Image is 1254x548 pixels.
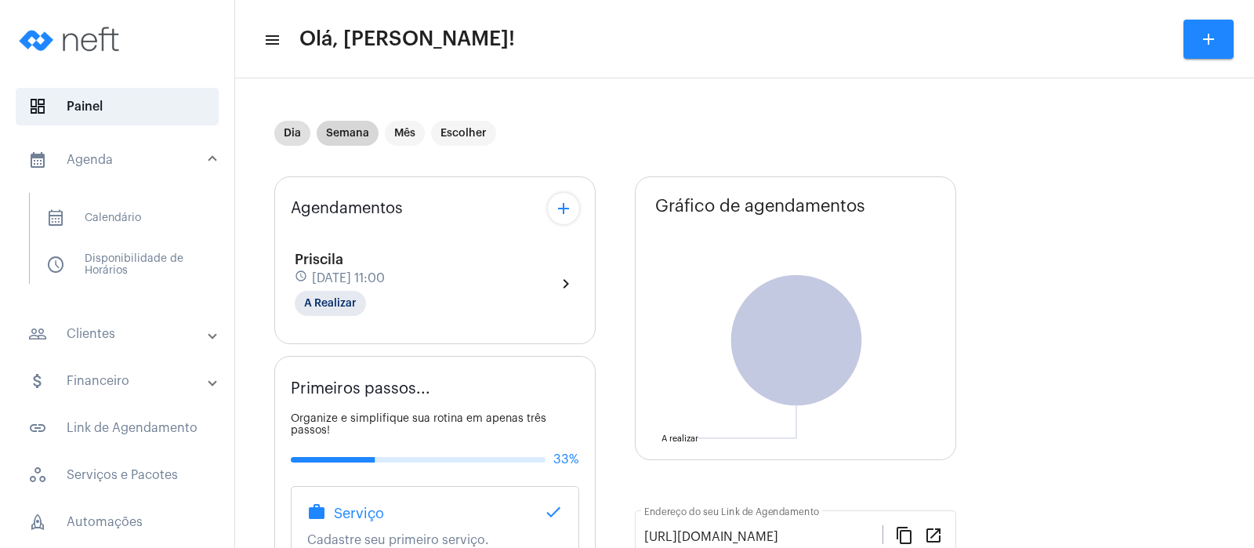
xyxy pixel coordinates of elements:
mat-chip: Escolher [431,121,496,146]
mat-icon: sidenav icon [28,151,47,169]
mat-panel-title: Financeiro [28,372,209,390]
span: sidenav icon [28,466,47,484]
span: sidenav icon [46,256,65,274]
mat-expansion-panel-header: sidenav iconClientes [9,315,234,353]
mat-icon: content_copy [895,525,914,544]
mat-icon: done [544,503,563,521]
mat-icon: sidenav icon [263,31,279,49]
mat-icon: sidenav icon [28,372,47,390]
mat-icon: chevron_right [556,274,575,293]
mat-icon: add [1199,30,1218,49]
text: A realizar [661,434,698,443]
span: sidenav icon [28,97,47,116]
span: Primeiros passos... [291,380,430,397]
mat-expansion-panel-header: sidenav iconAgenda [9,135,234,185]
mat-chip: Dia [274,121,310,146]
span: Link de Agendamento [16,409,219,447]
span: Gráfico de agendamentos [655,197,865,216]
div: sidenav iconAgenda [9,185,234,306]
p: Cadastre seu primeiro serviço. [307,533,563,547]
span: sidenav icon [28,513,47,532]
span: Organize e simplifique sua rotina em apenas três passos! [291,413,546,436]
input: Link [644,530,883,544]
span: Calendário [34,199,199,237]
span: sidenav icon [46,209,65,227]
mat-panel-title: Agenda [28,151,209,169]
mat-chip: Mês [385,121,425,146]
mat-chip: Semana [317,121,379,146]
span: Serviço [334,506,384,521]
img: logo-neft-novo-2.png [13,8,130,71]
span: Painel [16,88,219,125]
mat-chip: A Realizar [295,291,366,316]
mat-icon: sidenav icon [28,325,47,343]
span: Olá, [PERSON_NAME]! [299,27,515,52]
span: 33% [553,452,579,466]
mat-icon: open_in_new [924,525,943,544]
mat-icon: sidenav icon [28,419,47,437]
mat-expansion-panel-header: sidenav iconFinanceiro [9,362,234,400]
mat-icon: work [307,503,326,521]
span: Priscila [295,252,343,267]
span: Serviços e Pacotes [16,456,219,494]
span: Disponibilidade de Horários [34,246,199,284]
mat-icon: add [554,199,573,218]
mat-panel-title: Clientes [28,325,209,343]
span: Automações [16,503,219,541]
span: [DATE] 11:00 [312,271,385,285]
span: Agendamentos [291,200,403,217]
mat-icon: schedule [295,270,309,287]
